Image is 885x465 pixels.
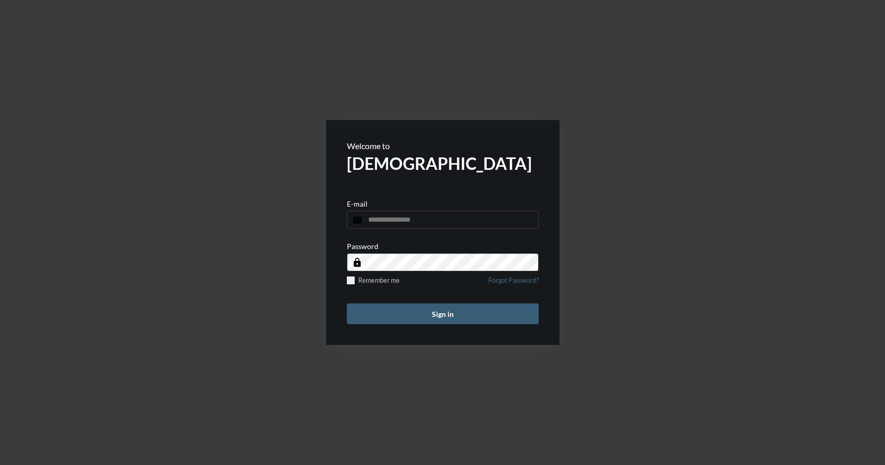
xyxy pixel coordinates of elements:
[347,153,539,173] h2: [DEMOGRAPHIC_DATA]
[347,242,378,251] p: Password
[347,199,368,208] p: E-mail
[347,303,539,324] button: Sign in
[347,277,400,284] label: Remember me
[347,141,539,151] p: Welcome to
[488,277,539,290] a: Forgot Password?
